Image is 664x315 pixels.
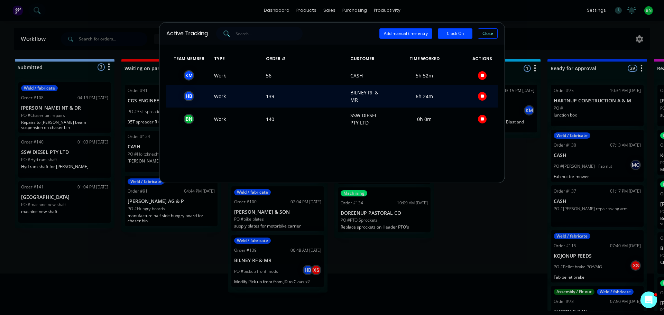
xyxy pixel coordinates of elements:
span: ORDER # [263,56,348,62]
span: TEAM MEMBER [166,56,211,62]
span: CASH [348,70,382,81]
span: Work [211,112,263,126]
span: SSW DIESEL PTY LTD [348,112,382,126]
span: 0h 0m [382,112,467,126]
span: BILNEY RF & MR [348,89,382,103]
input: Search... [236,27,303,40]
span: 140 [263,112,348,126]
div: K M [184,70,194,81]
span: ACTIONS [467,56,498,62]
span: Work [211,70,263,81]
span: CUSTOMER [348,56,382,62]
span: 6h 24m [382,89,467,103]
span: 5h 52m [382,70,467,81]
div: B N [184,114,194,124]
span: TYPE [211,56,263,62]
iframe: Intercom live chat [640,291,657,308]
div: H B [184,91,194,101]
button: Clock On [438,28,472,39]
span: 56 [263,70,348,81]
button: Add manual time entry [379,28,432,39]
div: Active Tracking [166,29,208,38]
span: TIME WORKED [382,56,467,62]
span: 139 [263,89,348,103]
span: Work [211,89,263,103]
button: Close [478,28,498,39]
